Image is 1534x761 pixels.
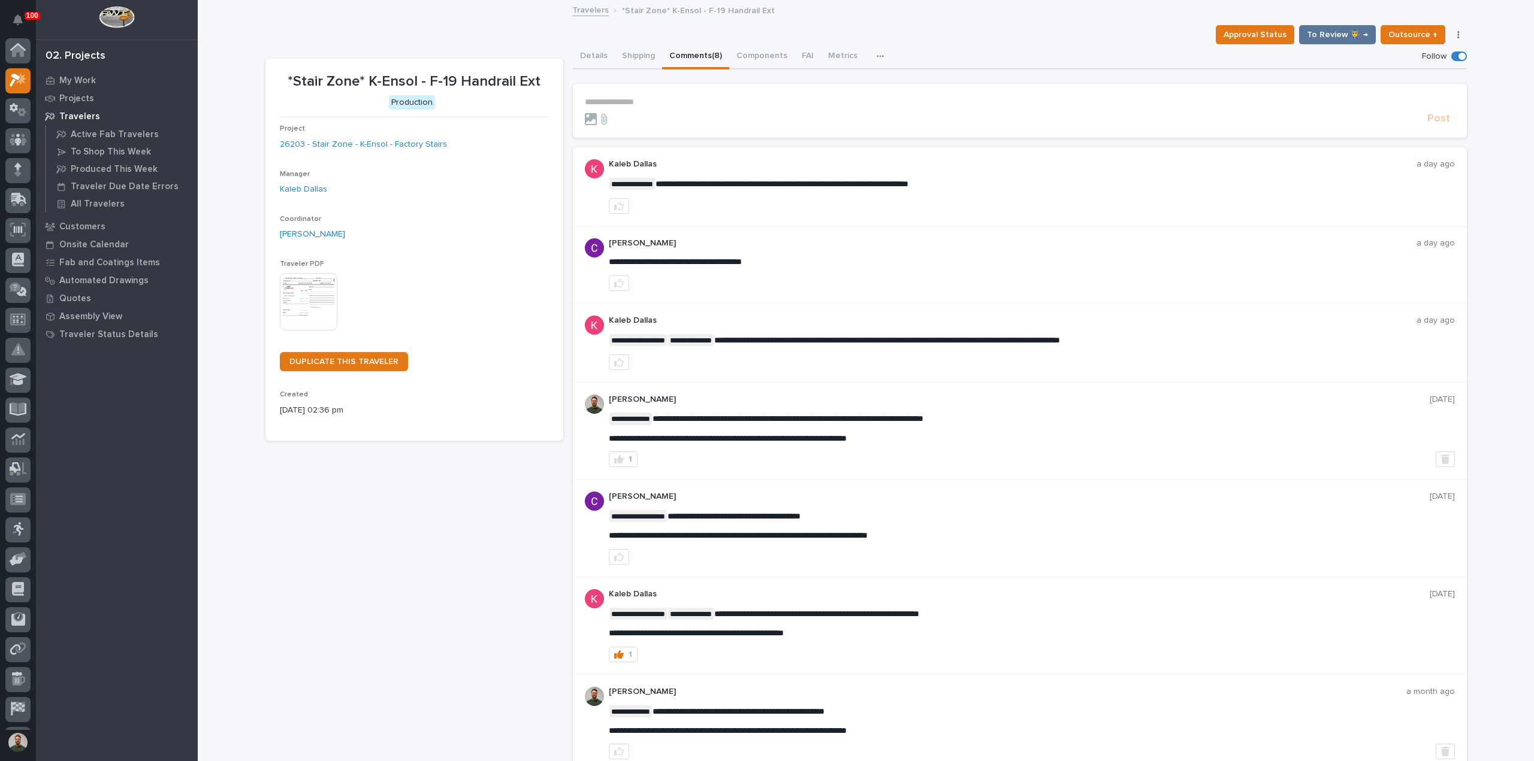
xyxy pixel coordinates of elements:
img: AItbvmm9XFGwq9MR7ZO9lVE1d7-1VhVxQizPsTd1Fh95=s96-c [585,492,604,511]
div: 1 [629,455,632,463]
p: a day ago [1417,316,1455,326]
button: 1 [609,647,638,662]
span: Project [280,125,305,132]
a: Projects [36,89,198,107]
button: Shipping [615,44,662,69]
a: Assembly View [36,307,198,325]
button: like this post [609,354,629,370]
img: AATXAJw4slNr5ea0WduZQVIpKGhdapBAGQ9xVsOeEvl5=s96-c [585,687,604,706]
span: Traveler PDF [280,260,324,268]
p: Assembly View [59,311,122,322]
p: *Stair Zone* K-Ensol - F-19 Handrail Ext [280,73,549,90]
img: ACg8ocJFQJZtOpq0mXhEl6L5cbQXDkmdPAf0fdoBPnlMfqfX=s96-c [585,159,604,178]
button: like this post [609,198,629,214]
a: Traveler Due Date Errors [46,178,198,195]
p: [PERSON_NAME] [609,492,1430,502]
button: like this post [609,549,629,565]
button: Outsource ↑ [1381,25,1445,44]
button: users-avatar [5,730,31,755]
button: FAI [795,44,821,69]
p: [DATE] 02:36 pm [280,404,549,417]
p: Kaleb Dallas [609,589,1430,599]
a: Onsite Calendar [36,235,198,253]
p: Produced This Week [71,164,158,175]
p: [DATE] [1430,589,1455,599]
p: [PERSON_NAME] [609,687,1406,697]
p: Customers [59,222,105,232]
p: [DATE] [1430,492,1455,502]
button: Metrics [821,44,865,69]
a: All Travelers [46,195,198,212]
p: Follow [1422,51,1447,62]
a: Produced This Week [46,160,198,177]
button: Approval Status [1216,25,1294,44]
a: Fab and Coatings Items [36,253,198,271]
p: a day ago [1417,159,1455,169]
a: Travelers [36,107,198,125]
div: 02. Projects [46,50,105,63]
span: DUPLICATE THIS TRAVELER [289,357,398,366]
p: Automated Drawings [59,275,149,286]
a: [PERSON_NAME] [280,228,345,241]
a: Active Fab Travelers [46,126,198,143]
img: ACg8ocJFQJZtOpq0mXhEl6L5cbQXDkmdPAf0fdoBPnlMfqfX=s96-c [585,589,604,608]
a: DUPLICATE THIS TRAVELER [280,352,408,371]
button: Components [729,44,795,69]
span: Manager [280,171,310,178]
p: a day ago [1417,238,1455,248]
span: To Review 👨‍🏭 → [1307,28,1368,42]
p: Quotes [59,293,91,304]
div: 1 [629,650,632,659]
a: Quotes [36,289,198,307]
button: 1 [609,451,638,467]
div: Notifications100 [15,14,31,34]
p: Fab and Coatings Items [59,257,160,268]
p: a month ago [1406,687,1455,697]
span: Post [1427,112,1450,126]
p: Active Fab Travelers [71,129,159,140]
button: Delete post [1436,744,1455,759]
img: AItbvmm9XFGwq9MR7ZO9lVE1d7-1VhVxQizPsTd1Fh95=s96-c [585,238,604,257]
a: Kaleb Dallas [280,183,327,196]
img: ACg8ocJFQJZtOpq0mXhEl6L5cbQXDkmdPAf0fdoBPnlMfqfX=s96-c [585,316,604,335]
button: like this post [609,744,629,759]
p: 100 [26,11,38,20]
p: Traveler Due Date Errors [71,181,179,192]
p: All Travelers [71,199,125,210]
button: Notifications [5,7,31,32]
a: Automated Drawings [36,271,198,289]
a: My Work [36,71,198,89]
a: To Shop This Week [46,143,198,160]
a: 26203 - Stair Zone - K-Ensol - Factory Stairs [280,138,447,151]
button: Comments (8) [662,44,729,69]
p: Travelers [59,111,100,122]
p: My Work [59,75,96,86]
p: [PERSON_NAME] [609,238,1417,248]
span: Created [280,391,308,398]
span: Coordinator [280,216,321,223]
p: Kaleb Dallas [609,159,1417,169]
button: Post [1423,112,1455,126]
button: Delete post [1436,451,1455,467]
img: Workspace Logo [99,6,134,28]
p: Onsite Calendar [59,239,129,250]
img: AATXAJw4slNr5ea0WduZQVIpKGhdapBAGQ9xVsOeEvl5=s96-c [585,395,604,414]
span: Approval Status [1224,28,1287,42]
p: *Stair Zone* K-Ensol - F-19 Handrail Ext [622,3,775,16]
div: Production [389,95,435,110]
button: Details [573,44,615,69]
button: To Review 👨‍🏭 → [1299,25,1376,44]
a: Customers [36,217,198,235]
p: To Shop This Week [71,147,151,157]
a: Travelers [572,2,609,16]
p: Projects [59,93,94,104]
p: [DATE] [1430,395,1455,405]
p: Kaleb Dallas [609,316,1417,326]
p: Traveler Status Details [59,329,158,340]
p: [PERSON_NAME] [609,395,1430,405]
a: Traveler Status Details [36,325,198,343]
span: Outsource ↑ [1388,28,1438,42]
button: like this post [609,275,629,291]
